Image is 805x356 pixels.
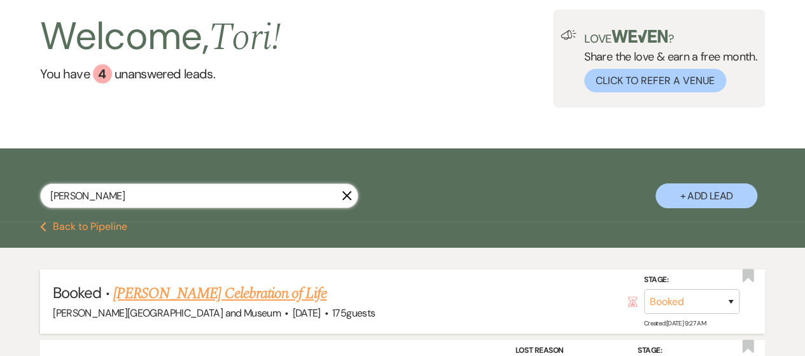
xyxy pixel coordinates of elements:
[53,306,281,320] span: [PERSON_NAME][GEOGRAPHIC_DATA] and Museum
[209,8,281,67] span: Tori !
[644,319,706,327] span: Created: [DATE] 9:27 AM
[612,30,668,43] img: weven-logo-green.svg
[93,64,112,83] div: 4
[113,282,326,305] a: [PERSON_NAME] Celebration of Life
[584,30,757,45] p: Love ?
[292,306,320,320] span: [DATE]
[577,30,757,92] div: Share the love & earn a free month.
[332,306,375,320] span: 175 guests
[561,30,577,40] img: loud-speaker-illustration.svg
[655,183,757,208] button: + Add Lead
[40,183,358,208] input: Search by name, event date, email address or phone number
[644,273,739,287] label: Stage:
[53,283,101,303] span: Booked
[40,10,281,64] h2: Welcome,
[40,222,127,232] button: Back to Pipeline
[584,69,726,92] button: Click to Refer a Venue
[40,64,281,83] a: You have 4 unanswered leads.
